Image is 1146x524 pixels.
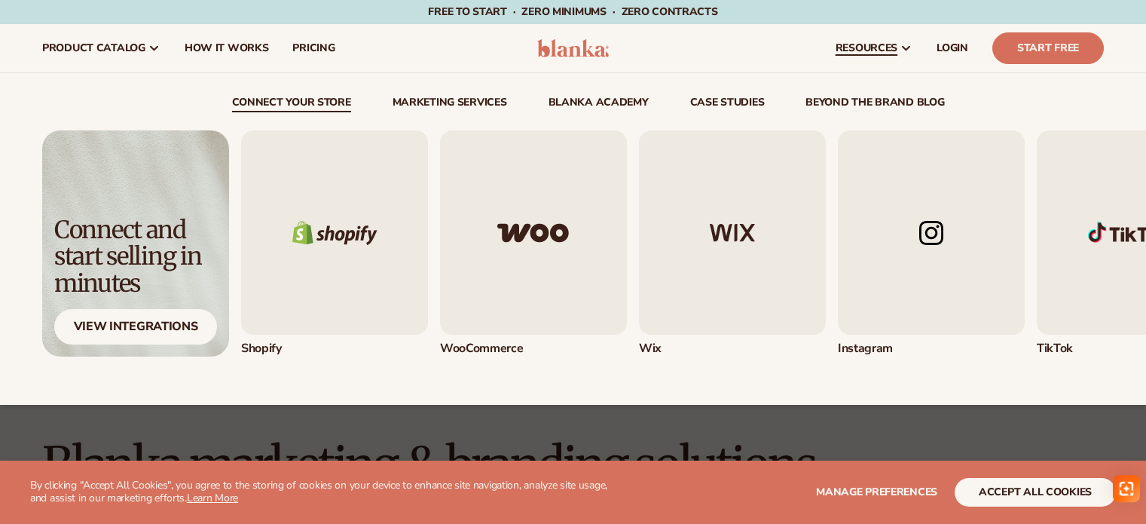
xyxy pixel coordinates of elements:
[549,97,649,112] a: Blanka Academy
[924,24,980,72] a: LOGIN
[292,42,335,54] span: pricing
[440,130,627,357] div: 2 / 5
[42,130,229,357] a: Light background with shadow. Connect and start selling in minutes View Integrations
[992,32,1104,64] a: Start Free
[440,341,627,357] div: WooCommerce
[639,130,826,335] img: Wix logo.
[42,42,145,54] span: product catalog
[54,217,217,297] div: Connect and start selling in minutes
[440,130,627,357] a: Woo commerce logo. WooCommerce
[639,130,826,357] div: 3 / 5
[824,24,924,72] a: resources
[185,42,269,54] span: How It Works
[428,5,717,19] span: Free to start · ZERO minimums · ZERO contracts
[639,130,826,357] a: Wix logo. Wix
[187,491,238,505] a: Learn More
[838,130,1025,357] a: Instagram logo. Instagram
[690,97,765,112] a: case studies
[30,24,173,72] a: product catalog
[838,130,1025,357] div: 4 / 5
[280,24,347,72] a: pricing
[393,97,507,112] a: Marketing services
[805,97,944,112] a: beyond the brand blog
[241,130,428,335] img: Shopify logo.
[836,42,897,54] span: resources
[838,130,1025,335] img: Instagram logo.
[955,478,1116,507] button: accept all cookies
[173,24,281,72] a: How It Works
[232,97,351,112] a: connect your store
[241,130,428,357] div: 1 / 5
[241,341,428,357] div: Shopify
[42,130,229,357] img: Light background with shadow.
[838,341,1025,357] div: Instagram
[816,485,937,499] span: Manage preferences
[537,39,609,57] img: logo
[241,130,428,357] a: Shopify logo. Shopify
[639,341,826,357] div: Wix
[440,130,627,335] img: Woo commerce logo.
[30,480,625,505] p: By clicking "Accept All Cookies", you agree to the storing of cookies on your device to enhance s...
[54,309,217,345] div: View Integrations
[937,42,968,54] span: LOGIN
[816,478,937,507] button: Manage preferences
